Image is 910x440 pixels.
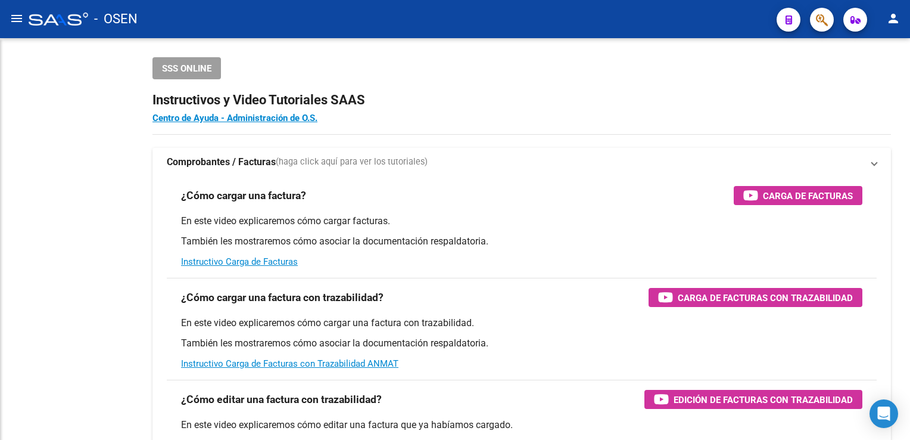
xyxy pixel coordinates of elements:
[152,57,221,79] button: SSS ONLINE
[870,399,898,428] div: Open Intercom Messenger
[181,289,384,306] h3: ¿Cómo cargar una factura con trazabilidad?
[181,215,862,228] p: En este video explicaremos cómo cargar facturas.
[162,63,211,74] span: SSS ONLINE
[10,11,24,26] mat-icon: menu
[644,390,862,409] button: Edición de Facturas con Trazabilidad
[763,188,853,203] span: Carga de Facturas
[886,11,900,26] mat-icon: person
[181,358,398,369] a: Instructivo Carga de Facturas con Trazabilidad ANMAT
[181,317,862,330] p: En este video explicaremos cómo cargar una factura con trazabilidad.
[674,392,853,407] span: Edición de Facturas con Trazabilidad
[276,156,428,169] span: (haga click aquí para ver los tutoriales)
[181,419,862,432] p: En este video explicaremos cómo editar una factura que ya habíamos cargado.
[94,6,138,32] span: - OSEN
[167,156,276,169] strong: Comprobantes / Facturas
[649,288,862,307] button: Carga de Facturas con Trazabilidad
[181,256,298,267] a: Instructivo Carga de Facturas
[734,186,862,205] button: Carga de Facturas
[152,89,891,111] h2: Instructivos y Video Tutoriales SAAS
[181,235,862,248] p: También les mostraremos cómo asociar la documentación respaldatoria.
[152,113,317,123] a: Centro de Ayuda - Administración de O.S.
[181,187,306,204] h3: ¿Cómo cargar una factura?
[152,148,891,176] mat-expansion-panel-header: Comprobantes / Facturas(haga click aquí para ver los tutoriales)
[181,391,382,408] h3: ¿Cómo editar una factura con trazabilidad?
[181,337,862,350] p: También les mostraremos cómo asociar la documentación respaldatoria.
[678,290,853,305] span: Carga de Facturas con Trazabilidad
